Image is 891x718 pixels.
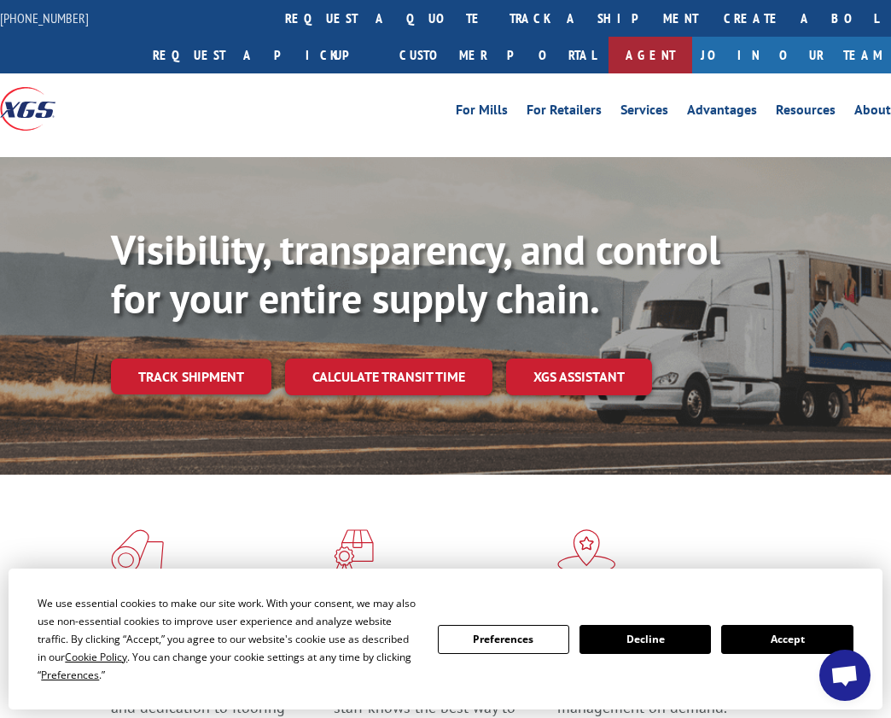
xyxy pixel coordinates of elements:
img: xgs-icon-flagship-distribution-model-red [557,529,616,574]
a: Customer Portal [387,37,609,73]
a: XGS ASSISTANT [506,359,652,395]
a: Track shipment [111,359,271,394]
a: About [854,103,891,122]
img: xgs-icon-total-supply-chain-intelligence-red [111,529,164,574]
img: xgs-icon-focused-on-flooring-red [334,529,374,574]
button: Preferences [438,625,569,654]
div: Cookie Consent Prompt [9,569,882,709]
b: Visibility, transparency, and control for your entire supply chain. [111,223,720,325]
button: Accept [721,625,853,654]
span: Cookie Policy [65,650,127,664]
a: For Retailers [527,103,602,122]
a: Join Our Team [692,37,891,73]
a: Advantages [687,103,757,122]
a: For Mills [456,103,508,122]
a: Resources [776,103,836,122]
a: Calculate transit time [285,359,492,395]
button: Decline [579,625,711,654]
div: We use essential cookies to make our site work. With your consent, we may also use non-essential ... [38,594,416,684]
a: Request a pickup [140,37,387,73]
div: Open chat [819,650,871,701]
span: Preferences [41,668,99,682]
a: Agent [609,37,692,73]
a: Services [620,103,668,122]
